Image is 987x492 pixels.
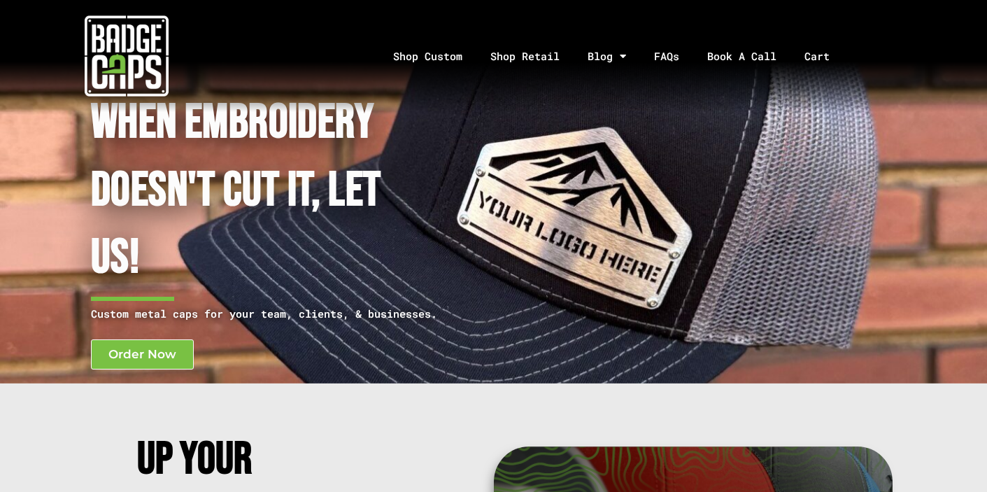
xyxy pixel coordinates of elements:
nav: Menu [253,20,987,93]
a: FAQs [640,20,693,93]
span: Order Now [108,349,176,360]
a: Order Now [91,339,194,370]
p: Custom metal caps for your team, clients, & businesses. [91,305,437,323]
a: Shop Retail [476,20,574,93]
a: Blog [574,20,640,93]
h1: When Embroidery Doesn't cut it, Let Us! [91,90,437,293]
a: Cart [790,20,861,93]
img: badgecaps white logo with green acccent [85,14,169,98]
a: Book A Call [693,20,790,93]
a: Shop Custom [379,20,476,93]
